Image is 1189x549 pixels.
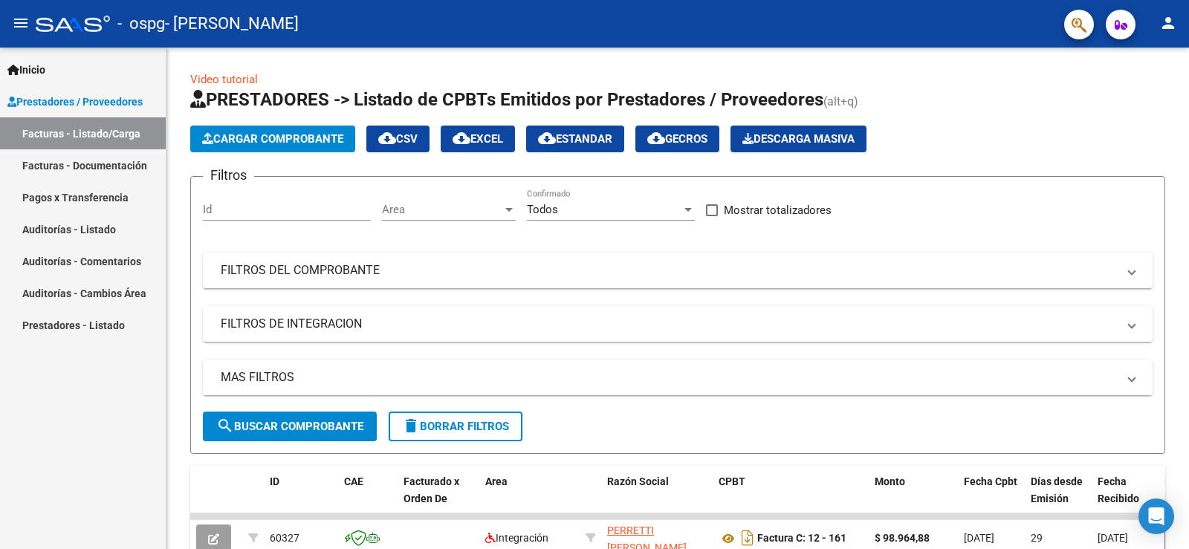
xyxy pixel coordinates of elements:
a: Video tutorial [190,73,258,86]
mat-icon: cloud_download [647,129,665,147]
button: Borrar Filtros [389,412,522,441]
span: EXCEL [453,132,503,146]
button: EXCEL [441,126,515,152]
span: 60327 [270,532,299,544]
app-download-masive: Descarga masiva de comprobantes (adjuntos) [730,126,866,152]
div: Open Intercom Messenger [1138,498,1174,534]
span: Cargar Comprobante [202,132,343,146]
mat-icon: cloud_download [378,129,396,147]
span: CAE [344,475,363,487]
span: Borrar Filtros [402,420,509,433]
h3: Filtros [203,165,254,186]
mat-expansion-panel-header: FILTROS DEL COMPROBANTE [203,253,1153,288]
span: Prestadores / Proveedores [7,94,143,110]
span: Monto [875,475,905,487]
span: Area [382,203,502,216]
datatable-header-cell: CAE [338,466,398,531]
strong: $ 98.964,88 [875,532,930,544]
span: - [PERSON_NAME] [165,7,299,40]
span: CSV [378,132,418,146]
button: Descarga Masiva [730,126,866,152]
datatable-header-cell: ID [264,466,338,531]
span: Razón Social [607,475,669,487]
button: Cargar Comprobante [190,126,355,152]
mat-panel-title: FILTROS DE INTEGRACION [221,316,1117,332]
mat-icon: delete [402,417,420,435]
mat-icon: search [216,417,234,435]
mat-panel-title: MAS FILTROS [221,369,1117,386]
datatable-header-cell: CPBT [713,466,869,531]
span: Mostrar totalizadores [724,201,832,219]
datatable-header-cell: Días desde Emisión [1025,466,1092,531]
span: Descarga Masiva [742,132,855,146]
span: 29 [1031,532,1043,544]
datatable-header-cell: Razón Social [601,466,713,531]
span: [DATE] [1098,532,1128,544]
span: Integración [485,532,548,544]
span: Días desde Emisión [1031,475,1083,504]
mat-icon: person [1159,14,1177,32]
datatable-header-cell: Area [479,466,580,531]
span: Facturado x Orden De [404,475,459,504]
span: - ospg [117,7,165,40]
mat-icon: menu [12,14,30,32]
span: Gecros [647,132,707,146]
span: [DATE] [964,532,994,544]
strong: Factura C: 12 - 161 [757,533,846,545]
datatable-header-cell: Monto [869,466,958,531]
datatable-header-cell: Fecha Recibido [1092,466,1159,531]
datatable-header-cell: Facturado x Orden De [398,466,479,531]
span: Inicio [7,62,45,78]
span: Fecha Recibido [1098,475,1139,504]
span: Fecha Cpbt [964,475,1017,487]
mat-panel-title: FILTROS DEL COMPROBANTE [221,262,1117,279]
span: Area [485,475,508,487]
mat-icon: cloud_download [453,129,470,147]
span: CPBT [719,475,745,487]
mat-icon: cloud_download [538,129,556,147]
mat-expansion-panel-header: FILTROS DE INTEGRACION [203,306,1153,342]
span: Todos [527,203,558,216]
span: (alt+q) [823,94,858,108]
mat-expansion-panel-header: MAS FILTROS [203,360,1153,395]
datatable-header-cell: Fecha Cpbt [958,466,1025,531]
button: Gecros [635,126,719,152]
span: PRESTADORES -> Listado de CPBTs Emitidos por Prestadores / Proveedores [190,89,823,110]
span: Estandar [538,132,612,146]
button: CSV [366,126,430,152]
span: Buscar Comprobante [216,420,363,433]
button: Buscar Comprobante [203,412,377,441]
button: Estandar [526,126,624,152]
span: ID [270,475,279,487]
